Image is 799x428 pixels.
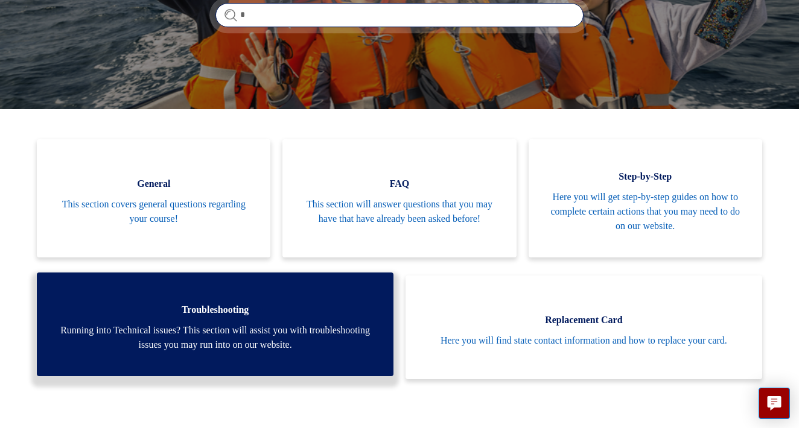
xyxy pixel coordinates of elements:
[37,139,270,257] a: General This section covers general questions regarding your course!
[547,190,744,233] span: Here you will get step-by-step guides on how to complete certain actions that you may need to do ...
[424,313,744,327] span: Replacement Card
[301,177,498,191] span: FAQ
[55,177,252,191] span: General
[301,197,498,226] span: This section will answer questions that you may have that have already been asked before!
[37,272,393,376] a: Troubleshooting Running into Technical issues? This section will assist you with troubleshooting ...
[282,139,516,257] a: FAQ This section will answer questions that you may have that have already been asked before!
[424,333,744,348] span: Here you will find state contact information and how to replace your card.
[406,275,762,379] a: Replacement Card Here you will find state contact information and how to replace your card.
[55,303,375,317] span: Troubleshooting
[529,139,762,257] a: Step-by-Step Here you will get step-by-step guides on how to complete certain actions that you ma...
[215,3,584,27] input: Search
[55,323,375,352] span: Running into Technical issues? This section will assist you with troubleshooting issues you may r...
[547,169,744,184] span: Step-by-Step
[55,197,252,226] span: This section covers general questions regarding your course!
[759,388,790,419] button: Live chat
